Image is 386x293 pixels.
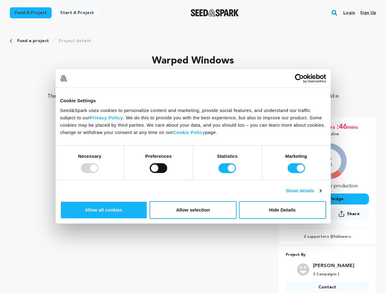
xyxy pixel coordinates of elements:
[329,208,369,219] button: Share
[149,201,237,219] button: Allow selection
[239,201,326,219] button: Hide Details
[78,153,101,158] strong: Necessary
[347,211,360,217] span: Share
[55,7,99,18] a: Start a project
[10,73,376,81] p: [GEOGRAPHIC_DATA], [US_STATE] | Film Short
[10,7,52,18] a: Fund a project
[331,235,333,239] span: 5
[273,74,326,83] a: Usercentrics Cookiebot - opens in a new window
[10,38,376,44] div: Breadcrumb
[59,38,91,44] a: Project details
[46,93,340,107] p: This is a story of addiction, of guilt, of loss, of family, and of healing; supporting this story...
[17,38,49,44] a: Fund a project
[336,122,347,132] span: :46
[347,122,359,132] span: mins
[145,153,172,158] strong: Preferences
[286,282,369,293] a: Contact
[191,9,239,16] img: Seed&Spark Logo Dark Mode
[217,153,238,158] strong: Statistics
[286,234,369,239] p: 2 supporters | followers
[286,251,369,259] p: Project By
[60,97,326,104] div: Cookie Settings
[360,8,376,18] a: Sign up
[329,208,369,222] span: Share
[60,201,147,219] button: Allow all cookies
[10,54,376,68] p: Warped Windows
[297,263,309,276] img: user.png
[60,75,67,82] img: logo
[343,8,355,18] a: Login
[313,262,354,269] a: Goto VandeWalker Nicole profile
[285,153,307,158] strong: Marketing
[173,129,205,135] a: Cookie Policy
[60,107,326,136] div: Seed&Spark uses cookies to personalize content and marketing, provide social features, and unders...
[286,187,321,194] a: Show details
[90,115,123,120] a: Privacy Policy
[328,122,336,132] span: hrs
[191,9,239,16] a: Seed&Spark Homepage
[10,81,376,88] p: Drama, Comedy
[313,272,354,277] p: 3 Campaigns |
